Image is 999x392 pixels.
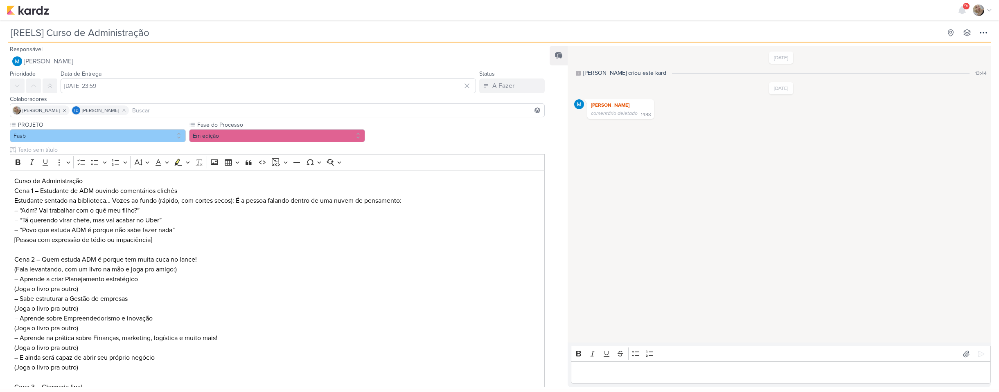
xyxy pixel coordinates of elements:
div: A Fazer [492,81,514,91]
div: [PERSON_NAME] criou este kard [583,69,666,77]
button: [PERSON_NAME] [10,54,545,69]
input: Select a date [61,78,476,93]
p: Curso de Administração [14,176,540,186]
p: Cena 2 – Quem estuda ADM é porque tem muita cuca no lance! (Fala levantando, com um livro na mão ... [14,245,540,343]
img: Sarah Violante [13,106,21,114]
div: [PERSON_NAME] [589,101,652,109]
input: Buscar [131,105,543,115]
span: comentário deletado [591,110,638,116]
label: Responsável [10,46,43,53]
p: Td [74,109,79,113]
div: Editor toolbar [10,154,545,170]
button: Fasb [10,129,186,142]
button: Em edição [189,129,365,142]
div: Colaboradores [10,95,545,103]
p: (Joga o livro pra outro) [14,363,540,372]
p: Cena 1 – Estudante de ADM ouvindo comentários clichês Estudante sentado na biblioteca… Vozes ao f... [14,186,540,245]
input: Texto sem título [16,146,545,154]
label: Status [479,70,495,77]
span: 9+ [964,3,969,9]
p: (Joga o livro pra outro) – E ainda será capaz de abrir seu próprio negócio [14,343,540,363]
label: Fase do Processo [196,121,365,129]
div: 13:44 [975,69,987,77]
img: MARIANA MIRANDA [12,56,22,66]
img: MARIANA MIRANDA [574,99,584,109]
div: Editor toolbar [571,346,991,362]
span: [PERSON_NAME] [23,107,60,114]
input: Kard Sem Título [8,25,942,40]
div: 14:48 [641,112,651,118]
div: Thais de carvalho [72,106,80,114]
label: Prioridade [10,70,36,77]
label: Data de Entrega [61,70,101,77]
span: [PERSON_NAME] [24,56,73,66]
button: A Fazer [479,78,545,93]
span: [PERSON_NAME] [82,107,119,114]
img: kardz.app [7,5,49,15]
label: PROJETO [17,121,186,129]
img: Sarah Violante [973,4,984,16]
div: Editor editing area: main [571,361,991,384]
